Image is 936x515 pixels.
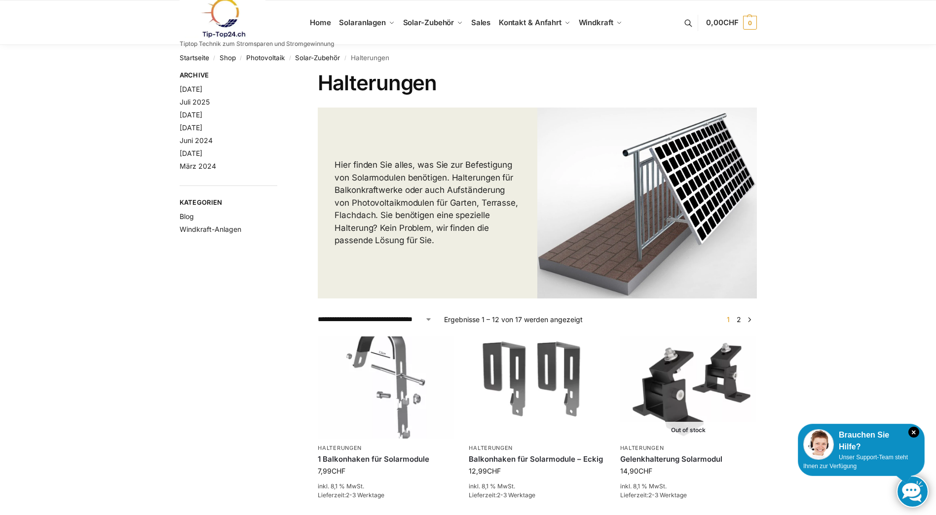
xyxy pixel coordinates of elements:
[399,0,467,45] a: Solar-Zubehör
[721,314,756,325] nav: Produkt-Seitennummerierung
[277,71,283,82] button: Close filters
[444,314,583,325] p: Ergebnisse 1 – 12 von 17 werden angezeigt
[469,454,605,464] a: Balkonhaken für Solarmodule – Eckig
[180,162,216,170] a: März 2024
[318,467,345,475] bdi: 7,99
[180,41,334,47] p: Tiptop Technik zum Stromsparen und Stromgewinnung
[332,467,345,475] span: CHF
[285,54,295,62] span: /
[346,491,384,499] span: 2-3 Werktage
[318,454,454,464] a: 1 Balkonhaken für Solarmodule
[469,336,605,439] img: Balkonhaken für Solarmodule - Eckig
[723,18,739,27] span: CHF
[180,123,202,132] a: [DATE]
[236,54,246,62] span: /
[497,491,535,499] span: 2-3 Werktage
[180,212,194,221] a: Blog
[209,54,220,62] span: /
[469,444,513,451] a: Halterungen
[620,444,664,451] a: Halterungen
[180,136,213,145] a: Juni 2024
[295,54,340,62] a: Solar-Zubehör
[734,315,744,324] a: Seite 2
[471,18,491,27] span: Sales
[574,0,626,45] a: Windkraft
[180,71,278,80] span: Archive
[724,315,732,324] span: Seite 1
[469,467,501,475] bdi: 12,99
[620,336,756,439] a: Out of stockGelenkhalterung Solarmodul
[180,98,210,106] a: Juli 2025
[469,491,535,499] span: Lieferzeit:
[318,491,384,499] span: Lieferzeit:
[487,467,501,475] span: CHF
[180,149,202,157] a: [DATE]
[620,482,756,491] p: inkl. 8,1 % MwSt.
[908,427,919,438] i: Schließen
[180,85,202,93] a: [DATE]
[340,54,350,62] span: /
[469,482,605,491] p: inkl. 8,1 % MwSt.
[220,54,236,62] a: Shop
[318,71,756,95] h1: Halterungen
[537,108,757,299] img: Halterungen
[180,54,209,62] a: Startseite
[803,429,919,453] div: Brauchen Sie Hilfe?
[318,314,432,325] select: Shop-Reihenfolge
[803,429,834,460] img: Customer service
[638,467,652,475] span: CHF
[403,18,454,27] span: Solar-Zubehör
[620,454,756,464] a: Gelenkhalterung Solarmodul
[620,467,652,475] bdi: 14,90
[706,18,738,27] span: 0,00
[339,18,386,27] span: Solaranlagen
[318,482,454,491] p: inkl. 8,1 % MwSt.
[743,16,757,30] span: 0
[620,336,756,439] img: Gelenkhalterung Solarmodul
[620,491,687,499] span: Lieferzeit:
[246,54,285,62] a: Photovoltaik
[180,198,278,208] span: Kategorien
[335,0,399,45] a: Solaranlagen
[467,0,494,45] a: Sales
[494,0,574,45] a: Kontakt & Anfahrt
[499,18,562,27] span: Kontakt & Anfahrt
[803,454,908,470] span: Unser Support-Team steht Ihnen zur Verfügung
[318,336,454,439] img: Balkonhaken für runde Handläufe
[579,18,613,27] span: Windkraft
[335,159,521,247] p: Hier finden Sie alles, was Sie zur Befestigung von Solarmodulen benötigen. Halterungen für Balkon...
[648,491,687,499] span: 2-3 Werktage
[746,314,753,325] a: →
[180,225,241,233] a: Windkraft-Anlagen
[706,8,756,37] a: 0,00CHF 0
[180,45,757,71] nav: Breadcrumb
[180,110,202,119] a: [DATE]
[318,444,362,451] a: Halterungen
